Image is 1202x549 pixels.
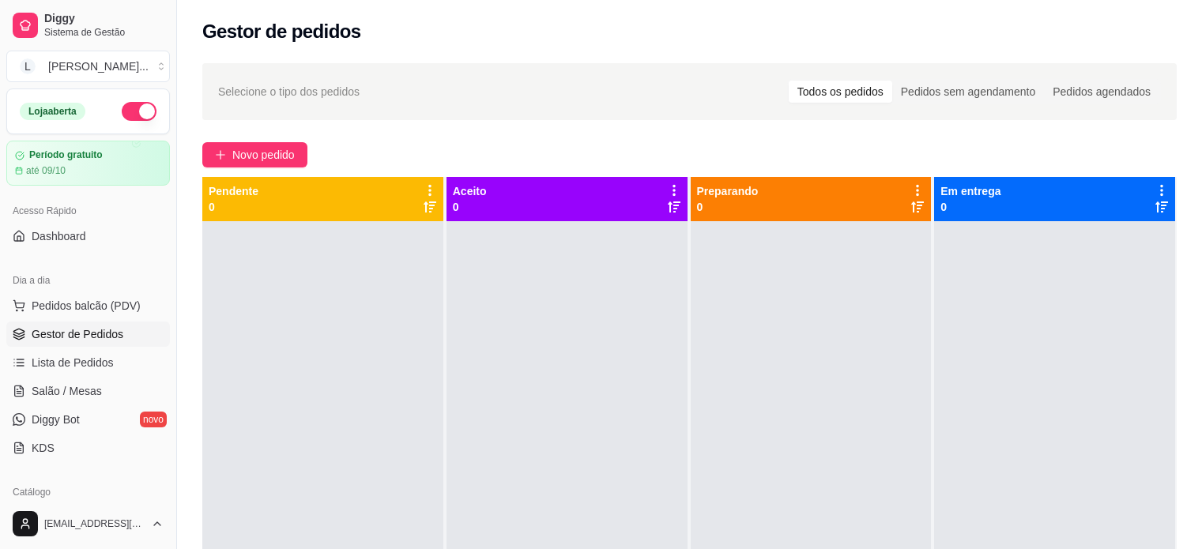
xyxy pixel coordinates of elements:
[202,19,361,44] h2: Gestor de pedidos
[44,26,164,39] span: Sistema de Gestão
[697,199,759,215] p: 0
[453,199,487,215] p: 0
[215,149,226,160] span: plus
[44,517,145,530] span: [EMAIL_ADDRESS][DOMAIN_NAME]
[6,198,170,224] div: Acesso Rápido
[789,81,892,103] div: Todos os pedidos
[209,183,258,199] p: Pendente
[453,183,487,199] p: Aceito
[218,83,360,100] span: Selecione o tipo dos pedidos
[1044,81,1159,103] div: Pedidos agendados
[6,293,170,318] button: Pedidos balcão (PDV)
[44,12,164,26] span: Diggy
[202,142,307,167] button: Novo pedido
[209,199,258,215] p: 0
[20,103,85,120] div: Loja aberta
[232,146,295,164] span: Novo pedido
[122,102,156,121] button: Alterar Status
[32,440,55,456] span: KDS
[6,6,170,44] a: DiggySistema de Gestão
[32,326,123,342] span: Gestor de Pedidos
[6,505,170,543] button: [EMAIL_ADDRESS][DOMAIN_NAME]
[6,479,170,505] div: Catálogo
[6,378,170,404] a: Salão / Mesas
[32,355,114,370] span: Lista de Pedidos
[940,199,1000,215] p: 0
[6,350,170,375] a: Lista de Pedidos
[32,298,141,314] span: Pedidos balcão (PDV)
[6,268,170,293] div: Dia a dia
[32,228,86,244] span: Dashboard
[6,435,170,461] a: KDS
[697,183,759,199] p: Preparando
[26,164,66,177] article: até 09/10
[32,412,80,427] span: Diggy Bot
[29,149,103,161] article: Período gratuito
[48,58,149,74] div: [PERSON_NAME] ...
[940,183,1000,199] p: Em entrega
[892,81,1044,103] div: Pedidos sem agendamento
[6,322,170,347] a: Gestor de Pedidos
[6,51,170,82] button: Select a team
[6,224,170,249] a: Dashboard
[20,58,36,74] span: L
[32,383,102,399] span: Salão / Mesas
[6,407,170,432] a: Diggy Botnovo
[6,141,170,186] a: Período gratuitoaté 09/10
